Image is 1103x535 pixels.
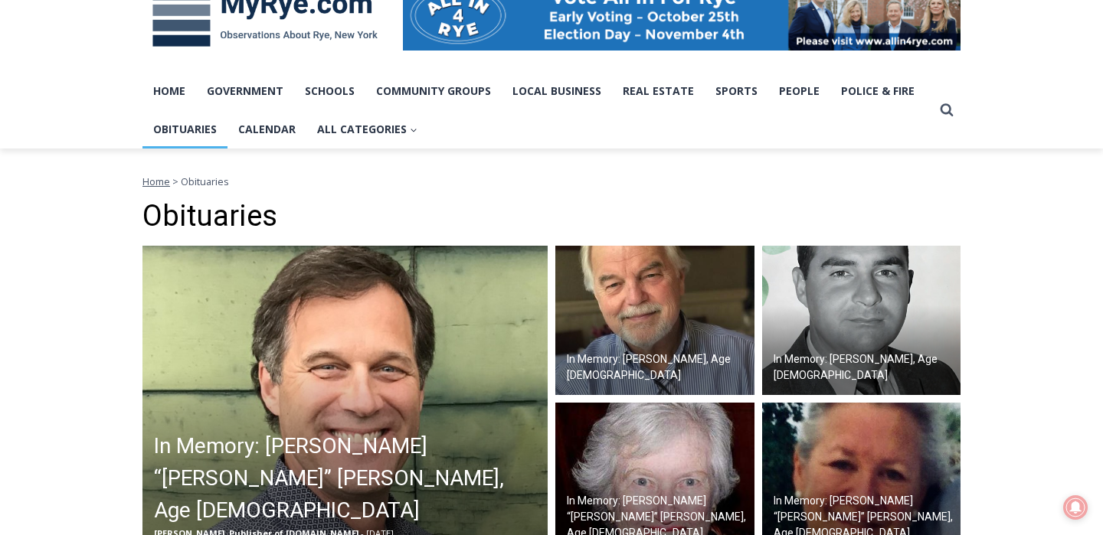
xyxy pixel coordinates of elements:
[181,175,229,188] span: Obituaries
[705,72,768,110] a: Sports
[555,246,754,396] img: Obituary - John Gleason
[142,72,196,110] a: Home
[1,152,221,191] a: [PERSON_NAME] Read Sanctuary Fall Fest: [DATE]
[502,72,612,110] a: Local Business
[830,72,925,110] a: Police & Fire
[142,110,227,148] a: Obituaries
[227,110,306,148] a: Calendar
[294,72,365,110] a: Schools
[12,154,196,189] h4: [PERSON_NAME] Read Sanctuary Fall Fest: [DATE]
[142,199,961,234] h1: Obituaries
[142,175,170,188] a: Home
[142,72,933,149] nav: Primary Navigation
[401,152,710,187] span: Intern @ [DOMAIN_NAME]
[196,72,294,110] a: Government
[368,148,742,191] a: Intern @ [DOMAIN_NAME]
[567,351,751,383] h2: In Memory: [PERSON_NAME], Age [DEMOGRAPHIC_DATA]
[612,72,705,110] a: Real Estate
[306,110,428,148] button: Child menu of All Categories
[933,96,961,124] button: View Search Form
[160,129,167,145] div: 3
[160,45,214,126] div: Face Painting
[365,72,502,110] a: Community Groups
[762,246,961,396] a: In Memory: [PERSON_NAME], Age [DEMOGRAPHIC_DATA]
[387,1,724,148] div: Apply Now <> summer and RHS senior internships available
[178,129,185,145] div: 6
[555,246,754,396] a: In Memory: [PERSON_NAME], Age [DEMOGRAPHIC_DATA]
[142,174,961,189] nav: Breadcrumbs
[154,430,544,527] h2: In Memory: [PERSON_NAME] “[PERSON_NAME]” [PERSON_NAME], Age [DEMOGRAPHIC_DATA]
[774,351,957,383] h2: In Memory: [PERSON_NAME], Age [DEMOGRAPHIC_DATA]
[762,246,961,396] img: Obituary - Eugene Mulhern
[171,129,175,145] div: /
[172,175,178,188] span: >
[768,72,830,110] a: People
